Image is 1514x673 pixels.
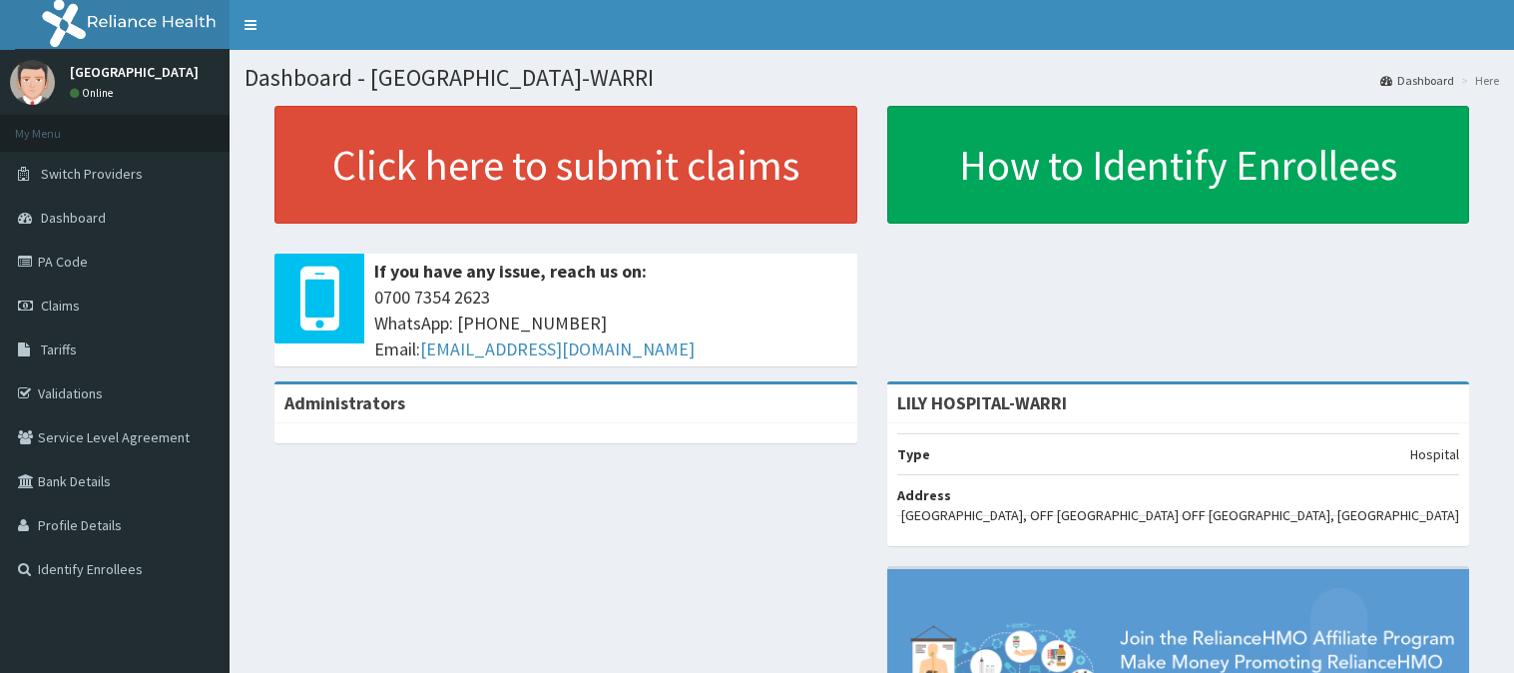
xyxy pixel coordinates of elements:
a: Dashboard [1380,72,1454,89]
span: Tariffs [41,340,77,358]
a: How to Identify Enrollees [887,106,1470,224]
span: Claims [41,297,80,315]
span: Dashboard [41,209,106,227]
span: 0700 7354 2623 WhatsApp: [PHONE_NUMBER] Email: [374,285,847,361]
a: Click here to submit claims [274,106,857,224]
b: If you have any issue, reach us on: [374,260,647,283]
p: [GEOGRAPHIC_DATA] [70,65,199,79]
p: Hospital [1410,444,1459,464]
b: Administrators [284,391,405,414]
b: Address [897,486,951,504]
a: Online [70,86,118,100]
a: [EMAIL_ADDRESS][DOMAIN_NAME] [420,337,695,360]
h1: Dashboard - [GEOGRAPHIC_DATA]-WARRI [245,65,1499,91]
img: User Image [10,60,55,105]
span: Switch Providers [41,165,143,183]
b: Type [897,445,930,463]
p: [GEOGRAPHIC_DATA], OFF [GEOGRAPHIC_DATA] OFF [GEOGRAPHIC_DATA], [GEOGRAPHIC_DATA] [901,505,1459,525]
li: Here [1456,72,1499,89]
strong: LILY HOSPITAL-WARRI [897,391,1067,414]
